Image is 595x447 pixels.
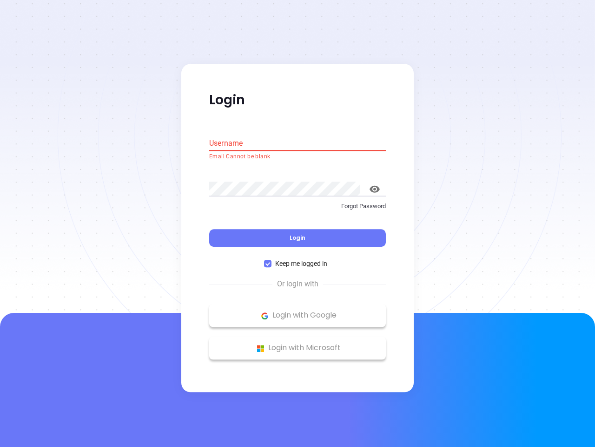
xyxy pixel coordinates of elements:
span: Or login with [272,279,323,290]
p: Login with Microsoft [214,341,381,355]
button: Google Logo Login with Google [209,304,386,327]
span: Login [290,234,305,242]
button: Login [209,230,386,247]
p: Forgot Password [209,202,386,211]
button: toggle password visibility [364,178,386,200]
img: Microsoft Logo [255,343,266,354]
img: Google Logo [259,310,271,322]
p: Email Cannot be blank [209,152,386,162]
span: Keep me logged in [271,259,331,269]
button: Microsoft Logo Login with Microsoft [209,337,386,360]
p: Login [209,92,386,108]
a: Forgot Password [209,202,386,218]
p: Login with Google [214,309,381,323]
